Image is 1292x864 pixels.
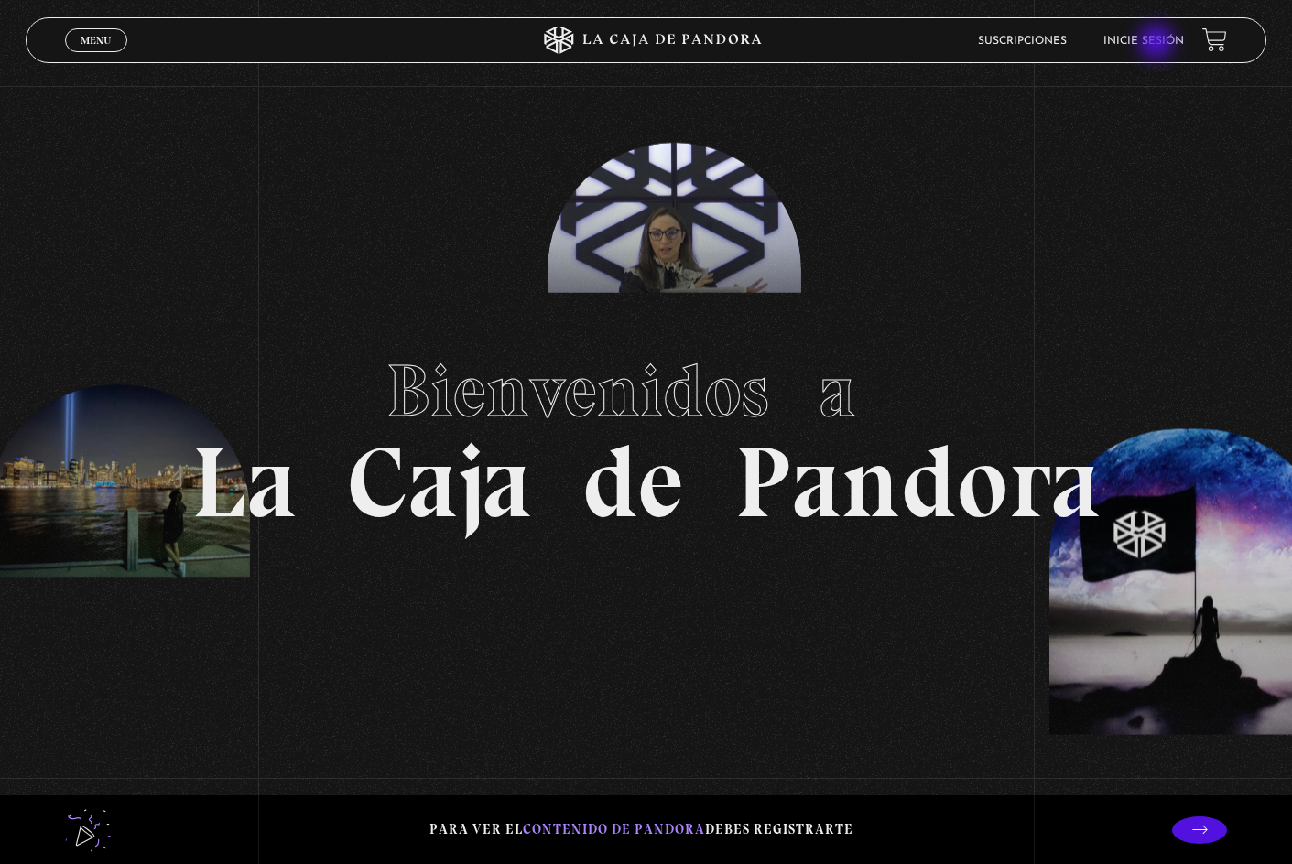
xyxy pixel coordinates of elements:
[1103,36,1184,47] a: Inicie sesión
[81,35,111,46] span: Menu
[1202,27,1227,52] a: View your shopping cart
[429,817,853,842] p: Para ver el debes registrarte
[74,50,117,63] span: Cerrar
[978,36,1067,47] a: Suscripciones
[386,347,907,435] span: Bienvenidos a
[191,331,1101,533] h1: La Caja de Pandora
[523,821,705,837] span: contenido de Pandora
